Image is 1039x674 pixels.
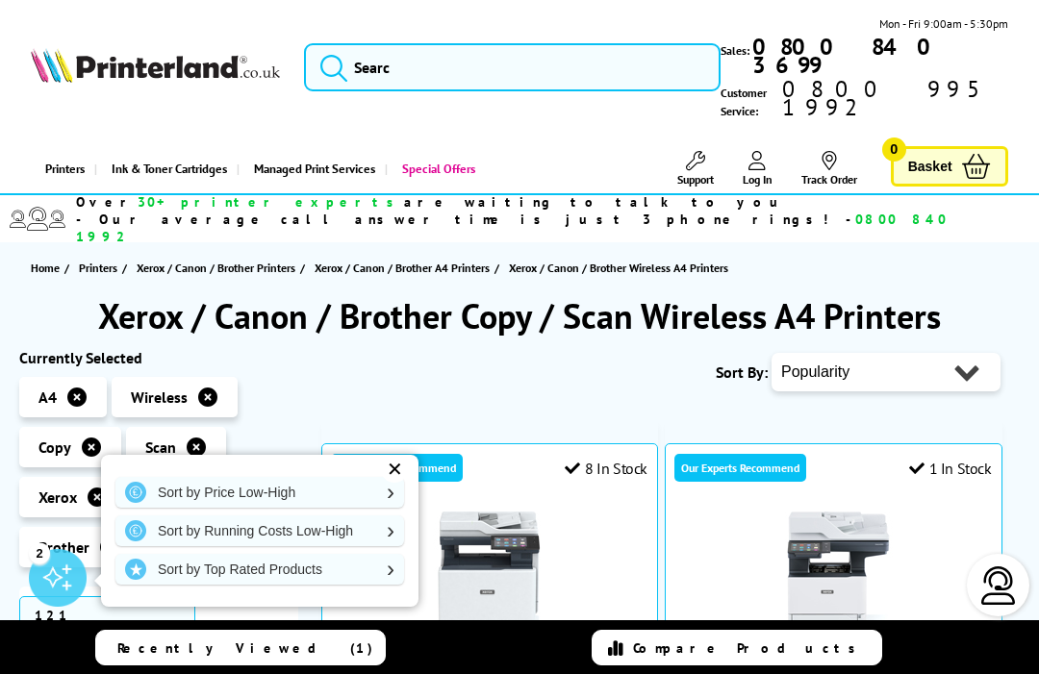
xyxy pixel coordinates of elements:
[979,566,1018,605] img: user-headset-light.svg
[115,554,404,585] a: Sort by Top Rated Products
[131,387,188,407] span: Wireless
[762,512,906,656] img: Xerox VersaLink B625W
[76,211,948,245] span: 0800 840 1992
[716,362,768,382] span: Sort By:
[304,43,721,91] input: Searc
[879,14,1008,33] span: Mon - Fri 9:00am - 5:30pm
[38,487,77,507] span: Xerox
[749,37,1008,74] a: 0800 840 3699
[38,387,57,407] span: A4
[79,258,122,278] a: Printers
[677,151,714,187] a: Support
[592,630,882,665] a: Compare Products
[565,459,647,478] div: 8 In Stock
[721,80,1008,120] span: Customer Service:
[779,80,1008,116] span: 0800 995 1992
[743,151,773,187] a: Log In
[418,512,562,656] img: Xerox VersaLink C625W
[76,211,989,245] span: - Our average call answer time is just 3 phone rings! -
[677,172,714,187] span: Support
[315,258,494,278] a: Xerox / Canon / Brother A4 Printers
[385,144,485,193] a: Special Offers
[315,258,490,278] span: Xerox / Canon / Brother A4 Printers
[19,293,1020,338] h1: Xerox / Canon / Brother Copy / Scan Wireless A4 Printers
[633,639,866,657] span: Compare Products
[115,477,404,508] a: Sort by Price Low-High
[138,193,404,211] span: 30+ printer experts
[801,151,857,187] a: Track Order
[112,144,227,193] span: Ink & Toner Cartridges
[94,144,237,193] a: Ink & Toner Cartridges
[721,41,749,60] span: Sales:
[31,144,94,193] a: Printers
[909,459,992,478] div: 1 In Stock
[137,258,295,278] span: Xerox / Canon / Brother Printers
[908,154,952,180] span: Basket
[891,146,1008,187] a: Basket 0
[137,258,300,278] a: Xerox / Canon / Brother Printers
[79,258,117,278] span: Printers
[674,454,806,482] div: Our Experts Recommend
[752,32,945,80] b: 0800 840 3699
[237,144,385,193] a: Managed Print Services
[509,261,728,275] span: Xerox / Canon / Brother Wireless A4 Printers
[95,630,386,665] a: Recently Viewed (1)
[743,172,773,187] span: Log In
[31,48,280,84] img: Printerland Logo
[117,639,373,657] span: Recently Viewed (1)
[882,137,906,162] span: 0
[38,437,71,457] span: Copy
[115,515,404,546] a: Sort by Running Costs Low-High
[381,456,408,483] div: ✕
[195,615,285,652] a: reset filters
[76,193,787,211] span: Over are waiting to talk to you
[19,348,298,367] div: Currently Selected
[145,437,176,457] span: Scan
[38,537,89,557] span: Brother
[31,48,280,87] a: Printerland Logo
[29,542,50,563] div: 2
[31,258,64,278] a: Home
